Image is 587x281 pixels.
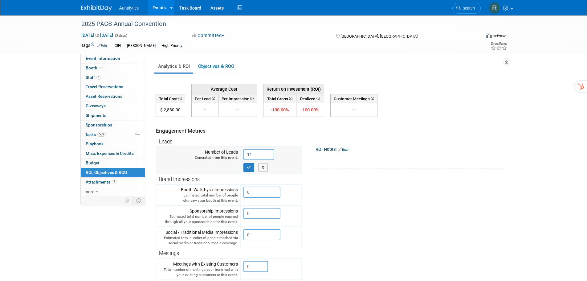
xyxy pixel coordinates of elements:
[493,33,508,38] div: In-Person
[156,103,185,117] td: $ 2,880.00
[125,43,157,49] div: [PERSON_NAME]
[122,196,132,205] td: Personalize Event Tab Strip
[86,65,104,70] span: Booth
[81,32,113,38] span: [DATE] [DATE]
[340,34,418,39] span: [GEOGRAPHIC_DATA], [GEOGRAPHIC_DATA]
[81,178,145,187] a: Attachments2
[159,250,179,256] span: Meetings
[86,122,112,127] span: Sponsorships
[296,94,324,103] th: Realized
[81,159,145,168] a: Budget
[81,73,145,82] a: Staff1
[81,82,145,92] a: Travel Reservations
[81,92,145,101] a: Asset Reservations
[160,43,184,49] div: High Priority
[159,261,238,278] div: Meetings with Existing Customers
[81,64,145,73] a: Booth
[86,103,106,108] span: Giveaways
[263,84,324,94] th: Return on Investment (ROI)
[86,94,122,99] span: Asset Reservations
[86,56,120,61] span: Event Information
[86,75,101,80] span: Staff
[159,267,238,278] div: Total number of meetings your team had with your existing customers at this event.
[203,107,206,112] span: --
[333,107,375,113] div: --
[81,149,145,158] a: Misc. Expenses & Credits
[81,187,145,196] a: more
[86,151,134,156] span: Misc. Expenses & Credits
[81,5,112,11] img: ExhibitDay
[191,84,257,94] th: Average Cost
[159,155,238,160] div: Generated from this event.
[159,214,238,225] div: Estimated total number of people reached through all your sponsorships for this event.
[194,60,238,72] a: Objectives & ROO
[263,94,296,103] th: Total Gross
[258,163,268,172] button: X
[132,196,145,205] td: Toggle Event Tabs
[159,229,238,246] div: Social / Traditional Media Impressions
[86,84,123,89] span: Travel Reservations
[112,180,116,184] span: 2
[86,160,100,165] span: Budget
[100,66,103,69] i: Booth reservation complete
[301,107,319,113] span: -100.00%
[96,75,101,80] span: 1
[94,33,100,38] span: to
[236,107,239,112] span: --
[81,130,145,139] a: Tasks56%
[81,42,107,49] td: Tags
[81,54,145,63] a: Event Information
[86,170,127,175] span: ROI, Objectives & ROO
[190,32,226,39] button: Committed
[489,2,500,14] img: Ryan Wilson
[97,43,107,48] a: Edit
[486,33,492,38] img: Format-Inperson.png
[491,42,507,45] div: Event Rating
[452,3,481,14] a: Search
[81,121,145,130] a: Sponsorships
[159,139,172,145] span: Leads
[154,60,193,72] a: Analytics & ROI
[338,147,349,152] a: Edit
[271,107,289,113] span: -100.00%
[81,168,145,177] a: ROI, Objectives & ROO
[191,94,218,103] th: Per Lead
[156,94,185,103] th: Total Cost
[86,180,116,184] span: Attachments
[159,187,238,203] div: Booth Walk-bys / Impressions
[85,132,106,137] span: Tasks
[159,235,238,246] div: Estimated total number of people reached via social media or traditional media coverage.
[159,193,238,203] div: Estimated total number of people who saw your booth at this event.
[97,132,106,137] span: 56%
[461,6,475,10] span: Search
[159,176,200,182] span: Brand Impressions
[86,113,106,118] span: Shipments
[79,19,471,30] div: 2025 PACB Annual Convention
[81,139,145,149] a: Playbook
[159,149,238,160] div: Number of Leads
[119,6,139,10] span: Aunalytics
[218,94,257,103] th: Per Impression
[86,141,104,146] span: Playbook
[113,43,123,49] div: CIFI
[444,32,508,41] div: Event Format
[159,208,238,225] div: Sponsorship Impressions
[330,94,377,103] th: Customer Meetings
[316,145,504,153] div: ROI Notes:
[114,34,127,38] span: (3 days)
[156,127,299,135] div: Engagement Metrics
[81,101,145,111] a: Giveaways
[81,111,145,120] a: Shipments
[84,189,94,194] span: more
